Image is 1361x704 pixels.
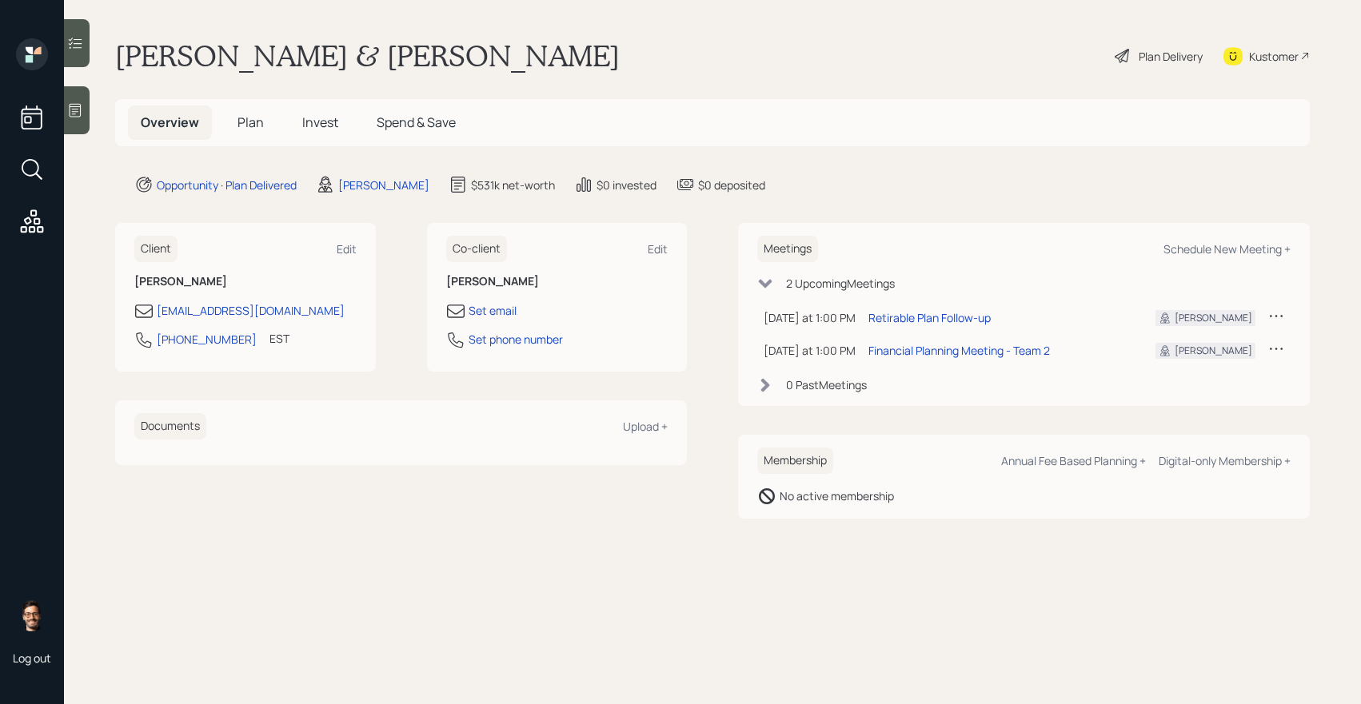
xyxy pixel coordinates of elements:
[757,236,818,262] h6: Meetings
[1175,311,1252,325] div: [PERSON_NAME]
[469,302,517,319] div: Set email
[134,413,206,440] h6: Documents
[1163,241,1291,257] div: Schedule New Meeting +
[302,113,338,131] span: Invest
[157,302,345,319] div: [EMAIL_ADDRESS][DOMAIN_NAME]
[1159,453,1291,468] div: Digital-only Membership +
[1175,344,1252,358] div: [PERSON_NAME]
[471,177,555,193] div: $531k net-worth
[338,177,429,193] div: [PERSON_NAME]
[157,331,257,348] div: [PHONE_NUMBER]
[337,241,357,257] div: Edit
[16,599,48,631] img: sami-boghos-headshot.png
[134,275,357,288] h6: [PERSON_NAME]
[786,275,895,292] div: 2 Upcoming Meeting s
[446,236,507,262] h6: Co-client
[597,177,657,193] div: $0 invested
[1249,48,1299,65] div: Kustomer
[868,342,1050,359] div: Financial Planning Meeting - Team 2
[868,309,991,326] div: Retirable Plan Follow-up
[269,330,289,347] div: EST
[764,342,856,359] div: [DATE] at 1:00 PM
[648,241,668,257] div: Edit
[1001,453,1146,468] div: Annual Fee Based Planning +
[623,419,668,434] div: Upload +
[157,177,297,193] div: Opportunity · Plan Delivered
[377,113,456,131] span: Spend & Save
[446,275,669,288] h6: [PERSON_NAME]
[115,38,620,74] h1: [PERSON_NAME] & [PERSON_NAME]
[698,177,765,193] div: $0 deposited
[757,447,833,474] h6: Membership
[764,309,856,326] div: [DATE] at 1:00 PM
[134,236,178,262] h6: Client
[13,650,51,666] div: Log out
[237,113,264,131] span: Plan
[141,113,199,131] span: Overview
[469,331,563,348] div: Set phone number
[1139,48,1203,65] div: Plan Delivery
[786,376,867,393] div: 0 Past Meeting s
[780,487,894,504] div: No active membership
